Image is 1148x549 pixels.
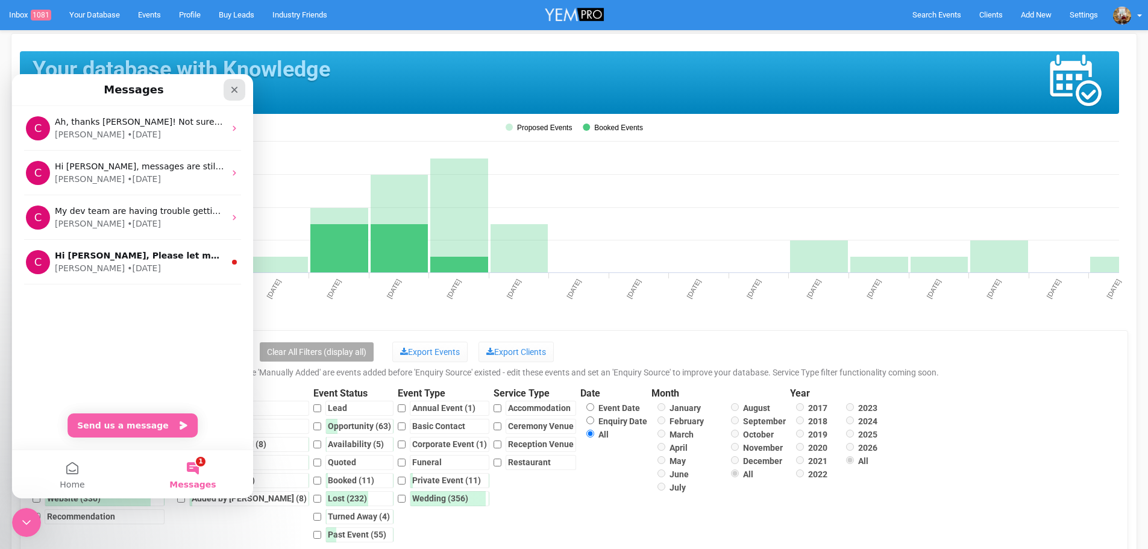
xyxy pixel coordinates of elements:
[43,99,113,111] div: [PERSON_NAME]
[725,416,786,426] label: September
[651,483,686,492] label: July
[626,278,642,300] tspan: [DATE]
[410,419,489,434] div: Basic Contact
[325,437,394,452] div: Availability (5)
[580,387,651,401] legend: Date
[189,491,309,506] div: Added by [PERSON_NAME] (8)
[325,509,394,524] div: Turned Away (4)
[594,124,643,132] tspan: Booked Events
[725,456,782,466] label: December
[506,437,576,452] div: Reception Venue
[506,455,576,470] div: Restaurant
[796,469,804,477] input: 2022
[14,176,38,200] div: Profile image for Chris
[265,278,282,300] tspan: [DATE]
[580,416,647,426] label: Enquiry Date
[115,99,149,111] div: • [DATE]
[985,278,1002,300] tspan: [DATE]
[926,278,943,300] tspan: [DATE]
[846,456,854,464] input: All
[410,401,489,416] div: Annual Event (1)
[43,188,113,201] div: [PERSON_NAME]
[657,456,665,464] input: May
[55,339,186,363] button: Send us a message
[43,43,671,52] span: Ah, thanks [PERSON_NAME]! Not sure as well as they just sent as a message regarding that issue. Y...
[657,443,665,451] input: April
[725,443,783,453] label: November
[805,278,822,300] tspan: [DATE]
[796,430,804,438] input: 2019
[325,455,394,470] div: Quoted
[14,131,38,155] div: Profile image for Chris
[731,403,739,411] input: August
[313,401,321,416] input: Lead
[398,401,406,416] input: Annual Event (1)
[45,509,165,524] div: Recommendation
[478,342,554,362] a: Export Clients
[325,491,394,506] div: Lost (232)
[43,177,852,186] span: Hi [PERSON_NAME], Please let me know if you need help setting up your profile and portfolios 👋 I'...
[657,430,665,438] input: March
[313,437,321,452] input: Availability (5)
[398,491,406,506] input: Wedding (356)
[445,278,462,300] tspan: [DATE]
[410,455,489,470] div: Funeral
[846,430,854,438] input: 2025
[745,278,762,300] tspan: [DATE]
[506,419,576,434] div: Ceremony Venue
[565,278,582,300] tspan: [DATE]
[865,278,882,300] tspan: [DATE]
[494,401,501,416] input: Accommodation
[121,376,241,424] button: Messages
[790,469,827,479] label: 2022
[48,406,72,415] span: Home
[840,430,877,439] label: 2025
[657,469,665,477] input: June
[846,403,854,411] input: 2023
[1046,278,1062,300] tspan: [DATE]
[325,401,394,416] div: Lead
[651,416,704,426] label: February
[494,455,501,470] input: Restaurant
[410,491,489,506] div: Wedding (356)
[45,491,165,506] div: Website (330)
[115,54,149,67] div: • [DATE]
[157,406,204,415] span: Messages
[790,443,827,453] label: 2020
[517,124,572,132] tspan: Proposed Events
[506,278,522,300] tspan: [DATE]
[846,443,854,451] input: 2026
[313,527,321,542] input: Past Event (55)
[313,473,321,488] input: Booked (11)
[580,403,640,413] label: Event Date
[796,403,804,411] input: 2017
[790,430,827,439] label: 2019
[313,455,321,470] input: Quoted
[410,437,489,452] div: Corporate Event (1)
[586,430,594,438] input: All
[1048,53,1102,107] img: events_calendar-47d57c581de8ae7e0d62452d7a588d7d83c6c9437aa29a14e0e0b6a065d91899.png
[494,419,501,434] input: Ceremony Venue
[790,416,827,426] label: 2018
[790,403,827,413] label: 2017
[840,456,868,466] label: All
[398,419,406,434] input: Basic Contact
[33,491,40,506] input: Website (330)
[386,278,403,300] tspan: [DATE]
[586,416,594,424] input: Enquiry Date
[651,443,688,453] label: April
[115,188,149,201] div: • [DATE]
[840,416,877,426] label: 2024
[33,58,330,82] h1: Your database with Knowledge
[325,278,342,300] tspan: [DATE]
[43,87,273,97] span: Hi [PERSON_NAME], messages are still not showing up
[313,509,321,524] input: Turned Away (4)
[657,416,665,424] input: February
[580,430,609,439] label: All
[846,416,854,424] input: 2024
[31,10,51,20] span: 1081
[731,443,739,451] input: November
[398,437,406,452] input: Corporate Event (1)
